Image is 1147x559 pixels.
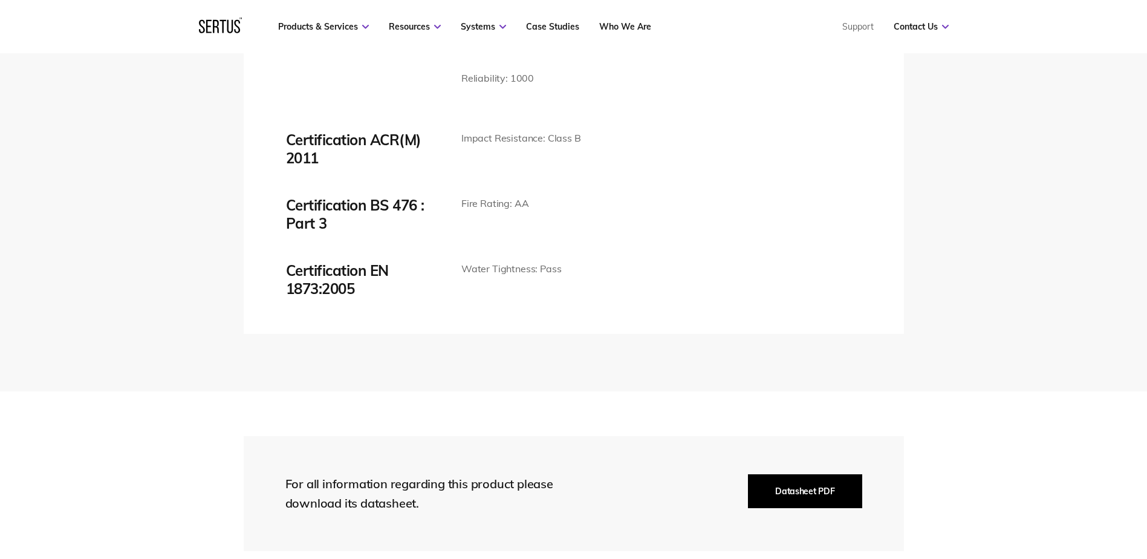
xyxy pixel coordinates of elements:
div: Certification ACR(M) 2011 [286,131,443,167]
p: Reliability: 1000 [461,71,611,87]
p: Fire Rating: AA [461,196,529,212]
div: Certification BS 476 : Part 3 [286,196,443,232]
a: Who We Are [599,21,651,32]
a: Products & Services [278,21,369,32]
p: Impact Resistance: Class B [461,131,581,146]
iframe: Chat Widget [929,419,1147,559]
div: For all information regarding this product please download its datasheet. [285,474,576,513]
a: Resources [389,21,441,32]
a: Case Studies [526,21,579,32]
a: Support [842,21,874,32]
p: Water Tightness: Pass [461,261,562,277]
a: Contact Us [894,21,949,32]
div: Certification EN 1873:2005 [286,261,443,298]
a: Systems [461,21,506,32]
button: Datasheet PDF [748,474,862,508]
